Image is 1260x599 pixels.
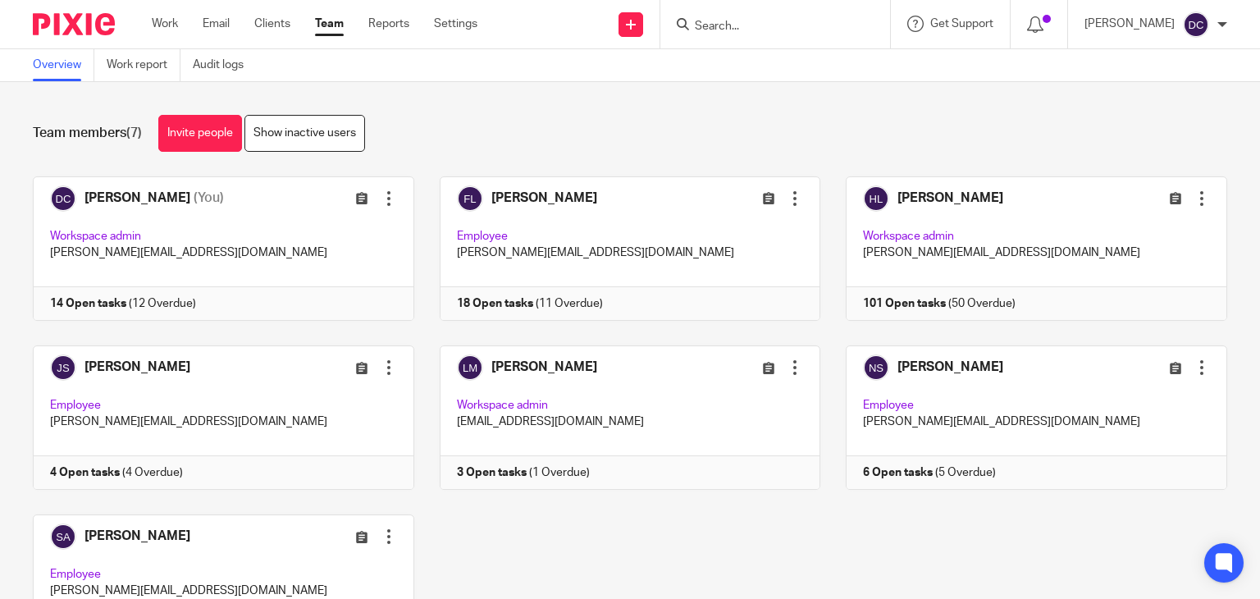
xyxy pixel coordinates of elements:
[368,16,409,32] a: Reports
[33,13,115,35] img: Pixie
[693,20,841,34] input: Search
[434,16,477,32] a: Settings
[107,49,180,81] a: Work report
[33,49,94,81] a: Overview
[930,18,993,30] span: Get Support
[152,16,178,32] a: Work
[203,16,230,32] a: Email
[158,115,242,152] a: Invite people
[1183,11,1209,38] img: svg%3E
[315,16,344,32] a: Team
[244,115,365,152] a: Show inactive users
[1084,16,1175,32] p: [PERSON_NAME]
[33,125,142,142] h1: Team members
[126,126,142,139] span: (7)
[254,16,290,32] a: Clients
[193,49,256,81] a: Audit logs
